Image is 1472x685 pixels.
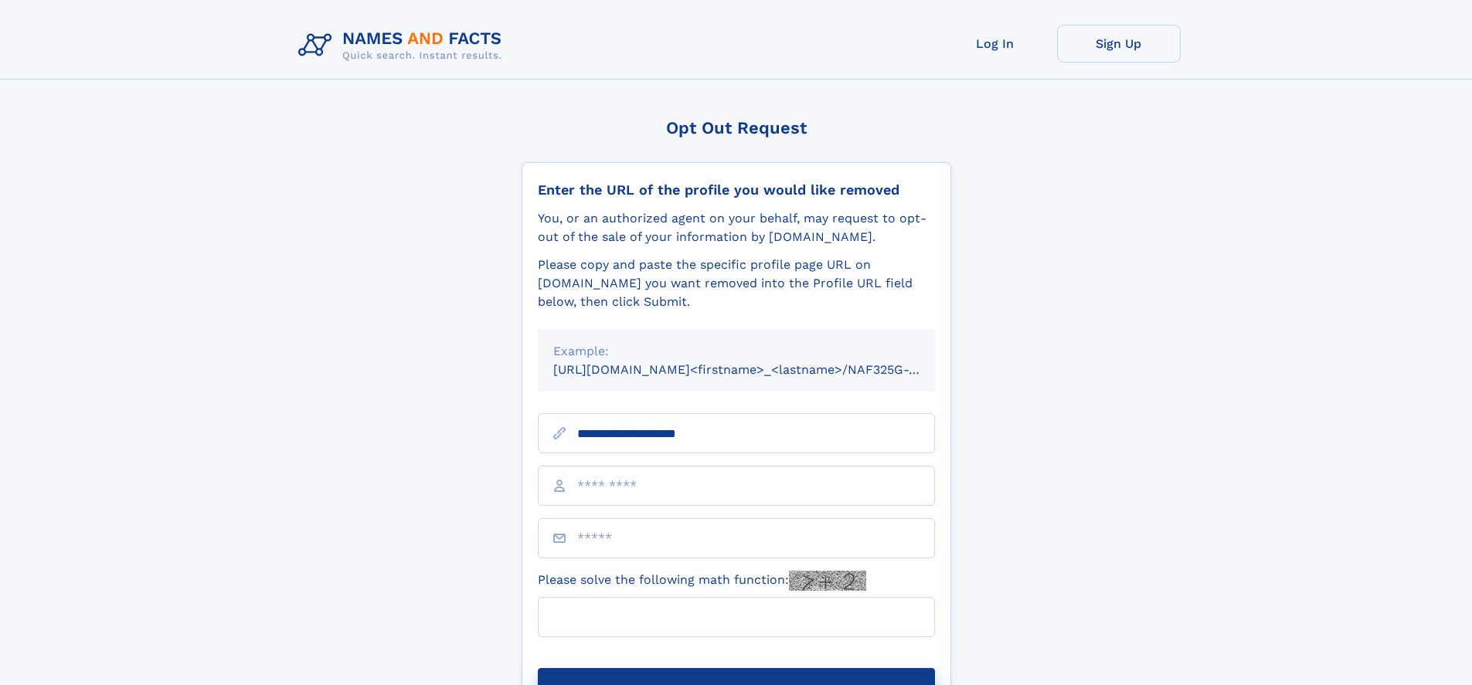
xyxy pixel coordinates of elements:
div: You, or an authorized agent on your behalf, may request to opt-out of the sale of your informatio... [538,209,935,246]
a: Log In [933,25,1057,63]
a: Sign Up [1057,25,1181,63]
img: Logo Names and Facts [292,25,515,66]
div: Example: [553,342,920,361]
div: Please copy and paste the specific profile page URL on [DOMAIN_NAME] you want removed into the Pr... [538,256,935,311]
div: Enter the URL of the profile you would like removed [538,181,935,198]
div: Opt Out Request [522,118,951,137]
label: Please solve the following math function: [538,571,866,591]
small: [URL][DOMAIN_NAME]<firstname>_<lastname>/NAF325G-xxxxxxxx [553,362,964,377]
